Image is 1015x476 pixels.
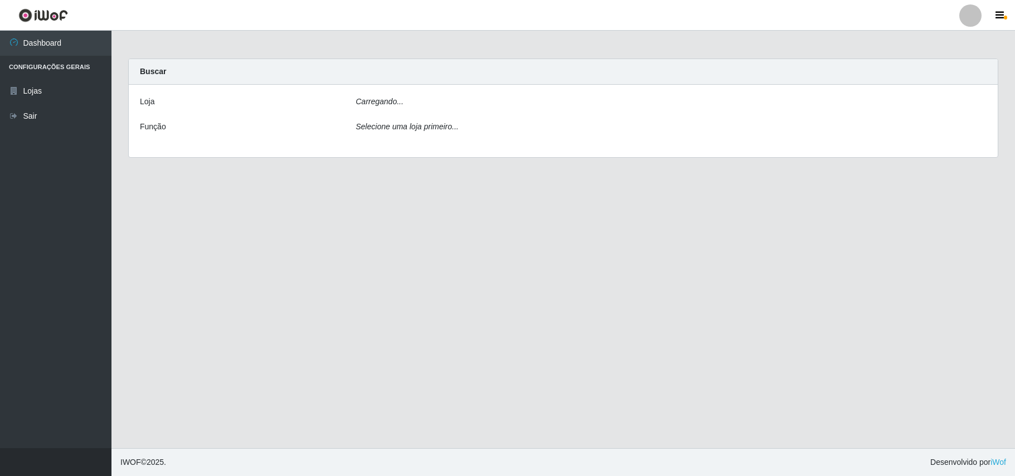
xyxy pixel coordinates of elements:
span: Desenvolvido por [930,456,1006,468]
label: Função [140,121,166,133]
img: CoreUI Logo [18,8,68,22]
label: Loja [140,96,154,108]
span: © 2025 . [120,456,166,468]
strong: Buscar [140,67,166,76]
i: Carregando... [356,97,404,106]
span: IWOF [120,458,141,467]
i: Selecione uma loja primeiro... [356,122,458,131]
a: iWof [990,458,1006,467]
